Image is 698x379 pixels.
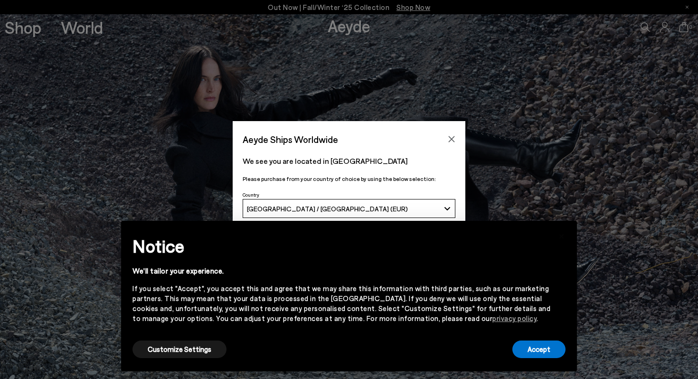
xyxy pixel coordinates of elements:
button: Close this notice [550,224,573,246]
div: We'll tailor your experience. [132,266,550,276]
div: If you select "Accept", you accept this and agree that we may share this information with third p... [132,284,550,323]
p: We see you are located in [GEOGRAPHIC_DATA] [243,155,455,167]
span: Aeyde Ships Worldwide [243,131,338,148]
p: Please purchase from your country of choice by using the below selection: [243,174,455,183]
span: × [558,228,565,242]
h2: Notice [132,234,550,258]
button: Customize Settings [132,341,226,358]
button: Close [444,132,459,146]
span: Country [243,192,259,198]
button: Accept [512,341,566,358]
span: [GEOGRAPHIC_DATA] / [GEOGRAPHIC_DATA] (EUR) [247,205,408,213]
a: privacy policy [492,314,537,322]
